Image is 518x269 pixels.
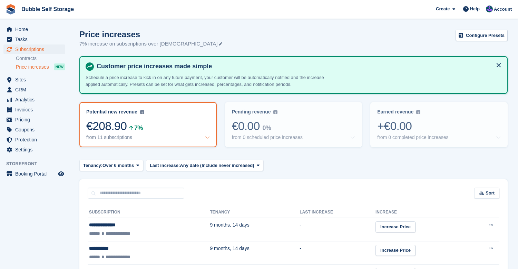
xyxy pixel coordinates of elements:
[79,40,222,48] p: 7% increase on subscriptions over [DEMOGRAPHIC_DATA]
[134,126,143,130] div: 7%
[300,241,375,265] td: -
[180,162,254,169] span: Any date (Include never increased)
[86,109,137,115] div: Potential new revenue
[6,160,69,167] span: Storefront
[15,135,57,145] span: Protection
[15,105,57,114] span: Invoices
[3,75,65,84] a: menu
[15,125,57,134] span: Coupons
[15,85,57,94] span: CRM
[486,190,495,197] span: Sort
[102,162,134,169] span: Over 6 months
[146,160,263,171] button: Last increase: Any date (Include never increased)
[140,110,144,114] img: icon-info-grey-7440780725fd019a000dd9b08b2336e03edf1995a4989e88bcd33f0948082b44.svg
[15,34,57,44] span: Tasks
[15,95,57,104] span: Analytics
[494,6,512,13] span: Account
[150,162,180,169] span: Last increase:
[3,95,65,104] a: menu
[15,75,57,84] span: Sites
[375,207,467,218] th: Increase
[3,145,65,155] a: menu
[210,222,249,228] span: 9 months, 14 days
[3,24,65,34] a: menu
[15,169,57,179] span: Booking Portal
[300,207,375,218] th: Last increase
[3,135,65,145] a: menu
[86,134,132,140] div: from 11 subscriptions
[436,6,450,12] span: Create
[16,63,65,71] a: Price increases NEW
[375,245,416,256] a: Increase Price
[3,105,65,114] a: menu
[225,102,362,147] a: Pending revenue €0.00 0% from 0 scheduled price increases
[79,102,217,147] a: Potential new revenue €208.90 7% from 11 subscriptions
[6,4,16,14] img: stora-icon-8386f47178a22dfd0bd8f6a31ec36ba5ce8667c1dd55bd0f319d3a0aa187defe.svg
[456,30,508,41] a: Configure Presets
[94,62,501,70] h4: Customer price increases made simple
[15,44,57,54] span: Subscriptions
[86,119,210,133] div: €208.90
[19,3,77,15] a: Bubble Self Storage
[3,85,65,94] a: menu
[16,64,49,70] span: Price increases
[15,24,57,34] span: Home
[486,6,493,12] img: Stuart Jackson
[370,102,508,147] a: Earned revenue +€0.00 from 0 completed price increases
[79,30,222,39] h1: Price increases
[3,44,65,54] a: menu
[3,169,65,179] a: menu
[210,207,300,218] th: Tenancy
[375,221,416,233] a: Increase Price
[232,119,355,133] div: €0.00
[416,110,420,114] img: icon-info-grey-7440780725fd019a000dd9b08b2336e03edf1995a4989e88bcd33f0948082b44.svg
[15,115,57,124] span: Pricing
[3,115,65,124] a: menu
[15,145,57,155] span: Settings
[300,218,375,241] td: -
[3,34,65,44] a: menu
[232,109,271,115] div: Pending revenue
[3,125,65,134] a: menu
[210,246,249,251] span: 9 months, 14 days
[16,55,65,62] a: Contracts
[57,170,65,178] a: Preview store
[54,63,65,70] div: NEW
[79,160,143,171] button: Tenancy: Over 6 months
[83,162,102,169] span: Tenancy:
[377,119,501,133] div: +€0.00
[470,6,480,12] span: Help
[232,134,303,140] div: from 0 scheduled price increases
[273,110,277,114] img: icon-info-grey-7440780725fd019a000dd9b08b2336e03edf1995a4989e88bcd33f0948082b44.svg
[377,109,413,115] div: Earned revenue
[377,134,448,140] div: from 0 completed price increases
[88,207,210,218] th: Subscription
[86,74,327,88] p: Schedule a price increase to kick in on any future payment, your customer will be automatically n...
[263,126,271,130] div: 0%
